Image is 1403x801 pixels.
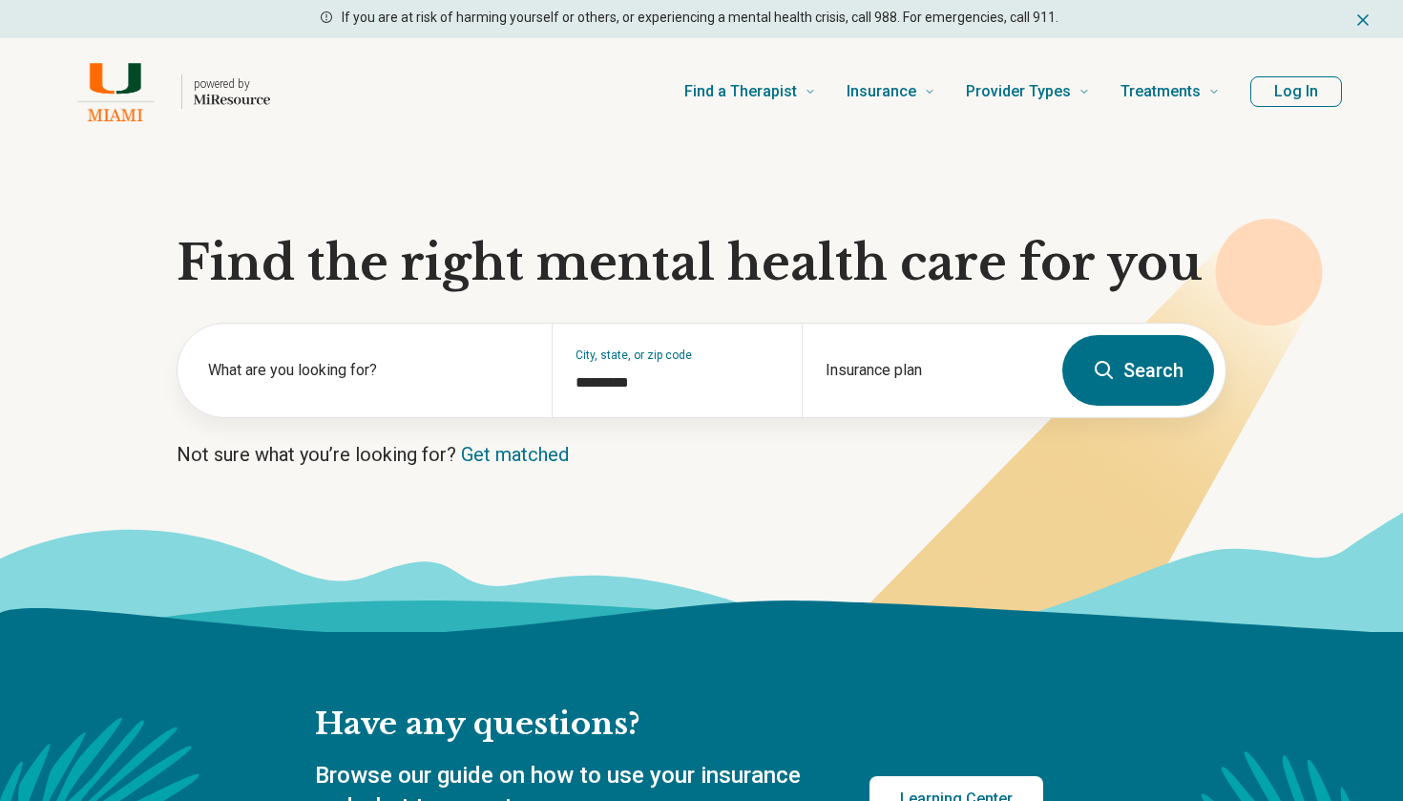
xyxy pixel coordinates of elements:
[966,78,1071,105] span: Provider Types
[461,443,569,466] a: Get matched
[194,76,270,92] p: powered by
[177,441,1226,468] p: Not sure what you’re looking for?
[684,78,797,105] span: Find a Therapist
[1120,53,1220,130] a: Treatments
[1062,335,1214,406] button: Search
[342,8,1058,28] p: If you are at risk of harming yourself or others, or experiencing a mental health crisis, call 98...
[61,61,270,122] a: Home page
[1120,78,1201,105] span: Treatments
[966,53,1090,130] a: Provider Types
[1353,8,1372,31] button: Dismiss
[847,78,916,105] span: Insurance
[315,705,1043,745] h2: Have any questions?
[208,359,529,382] label: What are you looking for?
[1250,76,1342,107] button: Log In
[847,53,935,130] a: Insurance
[684,53,816,130] a: Find a Therapist
[177,235,1226,292] h1: Find the right mental health care for you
